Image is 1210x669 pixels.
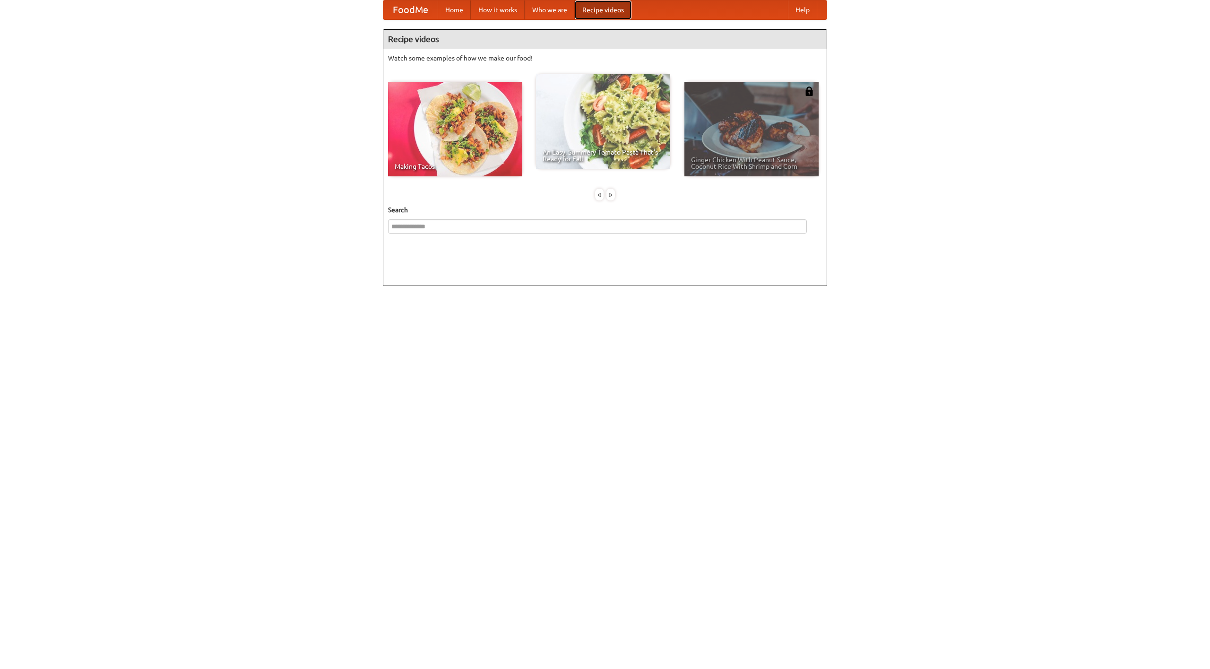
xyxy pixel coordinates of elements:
h5: Search [388,205,822,215]
div: » [606,189,615,200]
a: Home [438,0,471,19]
a: An Easy, Summery Tomato Pasta That's Ready for Fall [536,74,670,169]
a: How it works [471,0,525,19]
span: An Easy, Summery Tomato Pasta That's Ready for Fall [543,149,664,162]
img: 483408.png [804,87,814,96]
p: Watch some examples of how we make our food! [388,53,822,63]
a: Making Tacos [388,82,522,176]
h4: Recipe videos [383,30,827,49]
a: Help [788,0,817,19]
a: FoodMe [383,0,438,19]
span: Making Tacos [395,163,516,170]
div: « [595,189,604,200]
a: Who we are [525,0,575,19]
a: Recipe videos [575,0,631,19]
